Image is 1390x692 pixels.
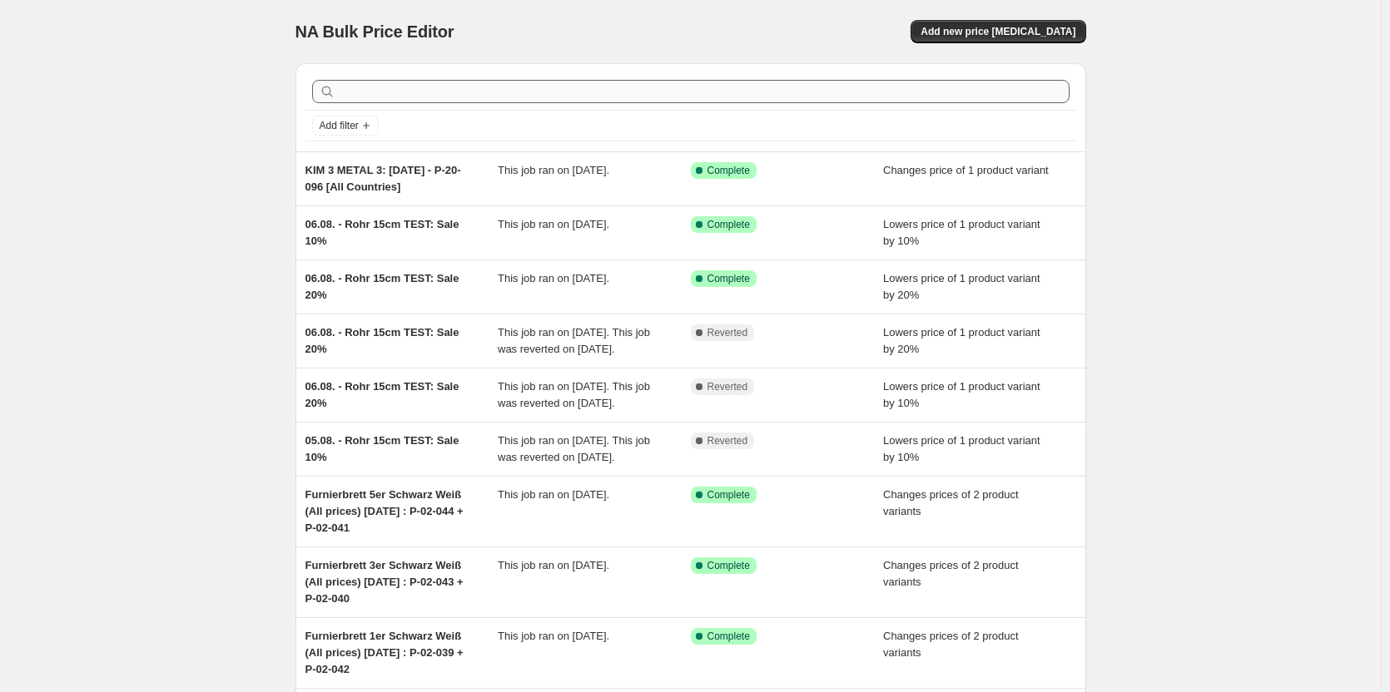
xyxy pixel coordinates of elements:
[883,164,1049,176] span: Changes price of 1 product variant
[498,218,609,230] span: This job ran on [DATE].
[498,559,609,571] span: This job ran on [DATE].
[921,25,1075,38] span: Add new price [MEDICAL_DATA]
[707,272,750,285] span: Complete
[498,630,609,642] span: This job ran on [DATE].
[305,272,459,301] span: 06.08. - Rohr 15cm TEST: Sale 20%
[707,380,748,393] span: Reverted
[707,630,750,643] span: Complete
[305,488,464,534] span: Furnierbrett 5er Schwarz Weiß (All prices) [DATE] : P-02-044 + P-02-041
[883,630,1019,659] span: Changes prices of 2 product variants
[707,218,750,231] span: Complete
[305,380,459,409] span: 06.08. - Rohr 15cm TEST: Sale 20%
[498,164,609,176] span: This job ran on [DATE].
[707,434,748,447] span: Reverted
[305,630,464,675] span: Furnierbrett 1er Schwarz Weiß (All prices) [DATE] : P-02-039 + P-02-042
[707,559,750,572] span: Complete
[320,119,359,132] span: Add filter
[707,488,750,502] span: Complete
[312,116,379,136] button: Add filter
[305,434,459,463] span: 05.08. - Rohr 15cm TEST: Sale 10%
[305,164,461,193] span: KIM 3 METAL 3: [DATE] - P-20-096 [All Countries]
[883,218,1040,247] span: Lowers price of 1 product variant by 10%
[911,20,1085,43] button: Add new price [MEDICAL_DATA]
[498,326,650,355] span: This job ran on [DATE]. This job was reverted on [DATE].
[305,559,464,605] span: Furnierbrett 3er Schwarz Weiß (All prices) [DATE] : P-02-043 + P-02-040
[295,22,454,41] span: NA Bulk Price Editor
[498,488,609,501] span: This job ran on [DATE].
[498,380,650,409] span: This job ran on [DATE]. This job was reverted on [DATE].
[707,164,750,177] span: Complete
[883,272,1040,301] span: Lowers price of 1 product variant by 20%
[883,434,1040,463] span: Lowers price of 1 product variant by 10%
[305,218,459,247] span: 06.08. - Rohr 15cm TEST: Sale 10%
[498,272,609,284] span: This job ran on [DATE].
[883,380,1040,409] span: Lowers price of 1 product variant by 10%
[883,488,1019,517] span: Changes prices of 2 product variants
[305,326,459,355] span: 06.08. - Rohr 15cm TEST: Sale 20%
[498,434,650,463] span: This job ran on [DATE]. This job was reverted on [DATE].
[883,326,1040,355] span: Lowers price of 1 product variant by 20%
[883,559,1019,588] span: Changes prices of 2 product variants
[707,326,748,339] span: Reverted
